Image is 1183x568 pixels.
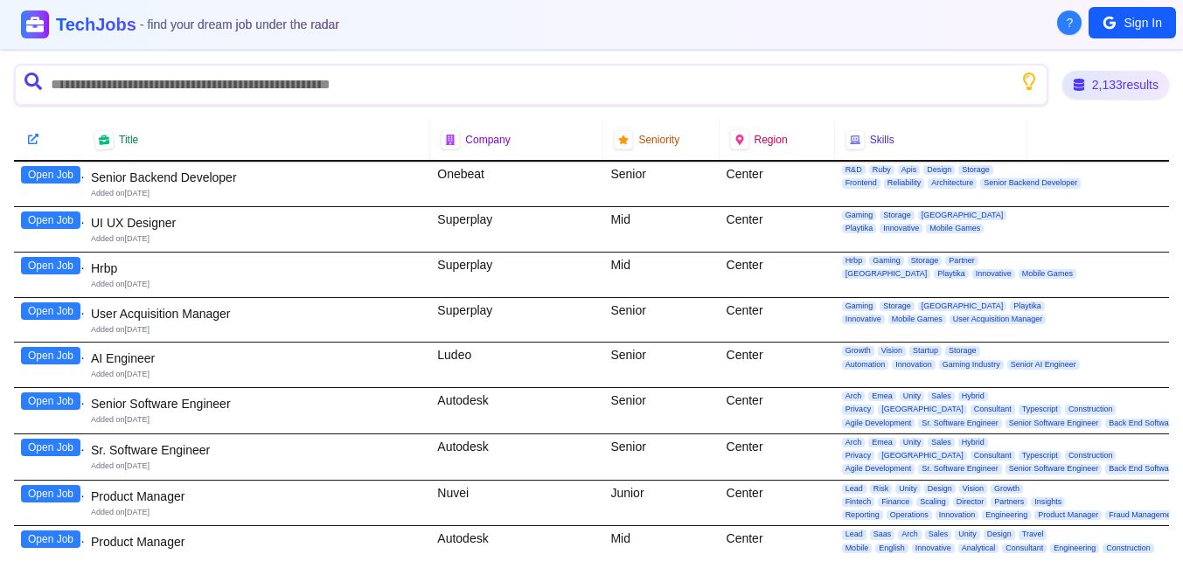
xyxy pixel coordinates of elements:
div: Mid [603,253,719,297]
span: Typescript [1019,451,1061,461]
span: Growth [991,484,1023,494]
span: Unity [895,484,921,494]
button: Open Job [21,257,80,274]
span: Unity [955,530,980,539]
span: Sales [928,438,955,447]
span: Scaling [916,497,950,507]
span: Frontend [842,178,880,188]
div: Added on [DATE] [91,369,423,380]
button: Show search tips [1020,73,1038,90]
button: Open Job [21,211,80,229]
span: Typescript [1019,405,1061,414]
span: Design [984,530,1015,539]
span: Senior Software Engineer [1006,464,1103,474]
span: ? [1067,14,1074,31]
button: Sign In [1089,7,1176,38]
button: Open Job [21,439,80,456]
span: Gaming [869,256,904,266]
div: Senior [603,434,719,480]
span: [GEOGRAPHIC_DATA] [842,269,931,279]
div: Added on [DATE] [91,507,423,518]
span: Construction [1065,451,1117,461]
span: Storage [880,211,915,220]
span: Risk [870,484,893,494]
div: Senior [603,298,719,343]
span: Title [119,133,138,147]
div: Center [720,388,835,433]
span: Gaming [842,211,877,220]
span: [GEOGRAPHIC_DATA] [878,451,967,461]
span: Mobile Games [1019,269,1076,279]
span: Storage [945,346,980,356]
span: Lead [842,484,866,494]
button: Open Job [21,166,80,184]
span: - find your dream job under the radar [140,17,339,31]
h1: TechJobs [56,12,339,37]
span: Innovative [842,315,885,324]
div: AI Engineer [91,350,423,367]
div: Senior Software Engineer [91,395,423,412]
span: Skills [870,133,894,147]
span: Hybrid [958,438,988,447]
div: Superplay [430,207,603,252]
span: Innovation [892,360,936,370]
button: About Techjobs [1057,10,1082,35]
span: Engineering [1050,544,1099,553]
span: Lead [842,530,866,539]
div: Product Manager [91,533,423,551]
span: Innovative [880,224,922,233]
span: Emea [868,391,896,401]
span: Senior Software Engineer [1006,419,1103,428]
div: UI UX Designer [91,214,423,232]
span: Growth [842,346,874,356]
div: Superplay [430,298,603,343]
span: Construction [1065,405,1117,414]
span: Arch [842,391,866,401]
div: Mid [603,207,719,252]
span: Mobile Games [888,315,946,324]
div: Center [720,298,835,343]
div: Added on [DATE] [91,461,423,472]
span: Finance [878,497,913,507]
span: Storage [908,256,943,266]
span: Consultant [971,451,1015,461]
span: Innovative [972,269,1015,279]
span: Company [465,133,510,147]
div: Added on [DATE] [91,188,423,199]
button: Open Job [21,485,80,502]
div: User Acquisition Manager [91,305,423,322]
div: Added on [DATE] [91,552,423,564]
span: Sr. Software Engineer [918,419,1002,428]
button: Open Job [21,347,80,364]
span: Mobile Games [926,224,984,233]
div: Added on [DATE] [91,279,423,290]
div: Senior [603,162,719,206]
span: Playtika [934,269,969,279]
span: R&D [842,165,866,175]
div: Senior [603,388,719,433]
span: Operations [887,510,932,520]
div: Autodesk [430,434,603,480]
div: Nuvei [430,481,603,526]
span: Agile Development [842,419,915,428]
span: Partners [991,497,1027,507]
span: Travel [1019,530,1047,539]
div: Autodesk [430,388,603,433]
span: Fraud Management [1105,510,1181,520]
div: Superplay [430,253,603,297]
span: Privacy [842,405,875,414]
span: Reporting [842,510,883,520]
span: Hybrid [958,391,988,401]
span: Gaming Industry [939,360,1004,370]
div: Center [720,343,835,387]
span: Hrbp [842,256,866,266]
div: 2,133 results [1062,71,1169,99]
div: Center [720,434,835,480]
span: Arch [842,438,866,447]
span: Design [923,165,955,175]
span: Unity [900,438,925,447]
div: Senior Backend Developer [91,169,423,186]
span: Director [953,497,988,507]
span: Playtika [1010,301,1045,311]
span: Automation [842,360,889,370]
